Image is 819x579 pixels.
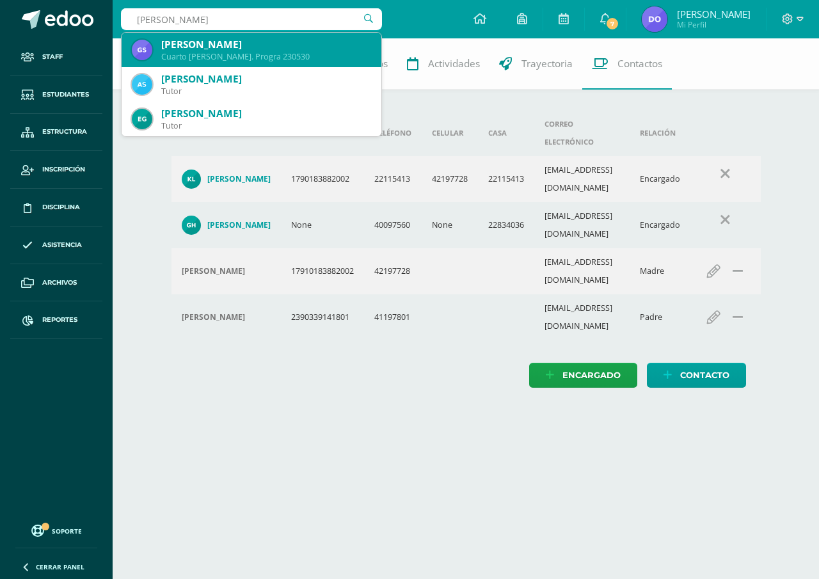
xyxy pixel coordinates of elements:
td: 22834036 [478,202,534,248]
td: Encargado [630,202,690,248]
td: [EMAIL_ADDRESS][DOMAIN_NAME] [534,202,630,248]
a: [PERSON_NAME] [182,216,271,235]
img: 210ba0bebe41478dacd4ec31933fc4a5.png [182,170,201,189]
td: Encargado [630,156,690,202]
a: Reportes [10,301,102,339]
span: [PERSON_NAME] [677,8,751,20]
th: Correo electrónico [534,110,630,156]
span: Encargado [562,363,621,387]
td: None [281,202,364,248]
a: Archivos [10,264,102,302]
td: Madre [630,248,690,294]
td: [EMAIL_ADDRESS][DOMAIN_NAME] [534,156,630,202]
span: Asistencia [42,240,82,250]
img: 0fa3a6e4b9a97dc095904ad40260752e.png [132,74,152,95]
a: Trayectoria [489,38,582,90]
div: [PERSON_NAME] [161,38,371,51]
img: 694f247bb67b87dd26576d053b5f9b35.png [182,216,201,235]
th: Casa [478,110,534,156]
span: Soporte [52,527,82,535]
td: 2390339141801 [281,294,364,340]
span: Staff [42,52,63,62]
span: Estudiantes [42,90,89,100]
a: Estudiantes [10,76,102,114]
a: Contacto [647,363,746,388]
span: Trayectoria [521,57,573,70]
span: Estructura [42,127,87,137]
a: Actividades [397,38,489,90]
span: Actividades [428,57,480,70]
td: [EMAIL_ADDRESS][DOMAIN_NAME] [534,248,630,294]
a: Contactos [582,38,672,90]
td: 42197728 [422,156,478,202]
a: Staff [10,38,102,76]
th: Teléfono [364,110,422,156]
span: Reportes [42,315,77,325]
td: 22115413 [478,156,534,202]
div: Tutor [161,120,371,131]
td: 40097560 [364,202,422,248]
h4: [PERSON_NAME] [207,220,271,230]
img: fdb2526607683e2f390a1190fd838622.png [132,40,152,60]
div: Tutor [161,86,371,97]
div: [PERSON_NAME] [161,72,371,86]
span: Disciplina [42,202,80,212]
td: Padre [630,294,690,340]
span: Archivos [42,278,77,288]
a: [PERSON_NAME] [182,170,271,189]
td: None [422,202,478,248]
span: Cerrar panel [36,562,84,571]
td: 22115413 [364,156,422,202]
a: Inscripción [10,151,102,189]
h4: [PERSON_NAME] [182,312,245,322]
th: Relación [630,110,690,156]
a: Disciplina [10,189,102,226]
div: Gilberto Hernandez García [182,312,271,322]
a: Encargado [529,363,637,388]
h4: [PERSON_NAME] [207,174,271,184]
td: 17910183882002 [281,248,364,294]
th: Celular [422,110,478,156]
span: 7 [605,17,619,31]
a: Soporte [15,521,97,539]
img: 580415d45c0d8f7ad9595d428b689caf.png [642,6,667,32]
img: 08ab826a4820df2bba2601f6445f2f04.png [132,109,152,129]
td: [EMAIL_ADDRESS][DOMAIN_NAME] [534,294,630,340]
td: 41197801 [364,294,422,340]
h4: [PERSON_NAME] [182,266,245,276]
div: Cuarto [PERSON_NAME]. Progra 230530 [161,51,371,62]
div: [PERSON_NAME] [161,107,371,120]
span: Inscripción [42,164,85,175]
a: Asistencia [10,226,102,264]
a: Estructura [10,114,102,152]
td: 1790183882002 [281,156,364,202]
span: Mi Perfil [677,19,751,30]
input: Busca un usuario... [121,8,382,30]
span: Contactos [617,57,662,70]
div: Karin Elizabeth Lemus Marroquin [182,266,271,276]
td: 42197728 [364,248,422,294]
span: Contacto [680,363,729,387]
